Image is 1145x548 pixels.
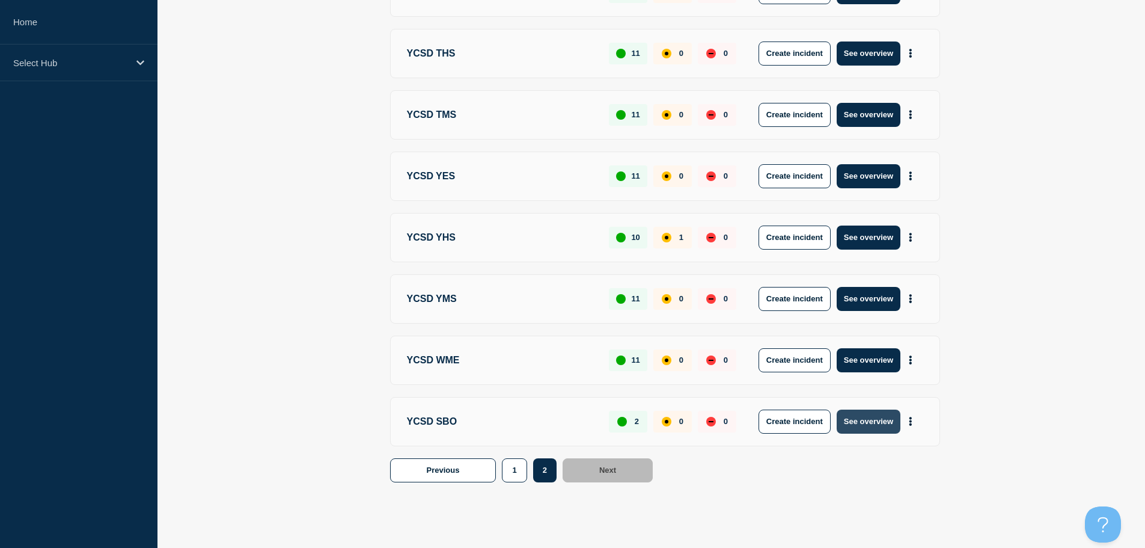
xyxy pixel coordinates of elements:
p: YCSD YHS [407,226,596,250]
div: affected [662,356,671,365]
button: Create incident [759,287,831,311]
p: 10 [631,233,640,242]
div: down [706,171,716,181]
p: 11 [631,294,640,303]
p: 2 [635,417,639,426]
button: Create incident [759,164,831,188]
button: Next [563,458,653,482]
p: YCSD TMS [407,103,596,127]
button: More actions [903,165,918,187]
button: Create incident [759,410,831,434]
p: 0 [724,110,728,119]
button: See overview [837,164,900,188]
p: YCSD WME [407,348,596,372]
div: up [616,110,626,120]
div: affected [662,233,671,242]
p: 0 [679,171,683,180]
button: More actions [903,226,918,248]
p: 11 [631,49,640,58]
p: 11 [631,110,640,119]
div: up [616,49,626,58]
p: YCSD THS [407,42,596,66]
iframe: Help Scout Beacon - Open [1085,506,1121,543]
div: affected [662,49,671,58]
button: More actions [903,42,918,64]
button: Create incident [759,348,831,372]
button: More actions [903,410,918,433]
div: up [617,417,627,426]
div: down [706,233,716,242]
button: See overview [837,226,900,250]
p: 0 [724,294,728,303]
p: 0 [679,417,683,426]
p: 0 [679,110,683,119]
button: 2 [533,458,557,482]
button: See overview [837,287,900,311]
button: Create incident [759,226,831,250]
div: down [706,49,716,58]
div: affected [662,171,671,181]
p: 0 [724,233,728,242]
div: up [616,171,626,181]
button: More actions [903,103,918,126]
p: 0 [724,417,728,426]
p: 11 [631,171,640,180]
p: YCSD SBO [407,410,596,434]
p: 11 [631,356,640,365]
div: down [706,417,716,426]
button: More actions [903,288,918,310]
p: YCSD YES [407,164,596,188]
button: See overview [837,42,900,66]
button: See overview [837,103,900,127]
p: 0 [724,49,728,58]
button: Create incident [759,103,831,127]
button: Create incident [759,42,831,66]
button: See overview [837,410,900,434]
p: 0 [679,49,683,58]
span: Previous [427,466,460,475]
p: 1 [679,233,683,242]
div: down [706,110,716,120]
button: 1 [502,458,527,482]
p: 0 [724,171,728,180]
div: up [616,356,626,365]
button: See overview [837,348,900,372]
p: 0 [679,294,683,303]
p: 0 [724,356,728,365]
div: up [616,233,626,242]
p: Select Hub [13,58,129,68]
div: affected [662,110,671,120]
div: down [706,356,716,365]
div: affected [662,417,671,426]
p: YCSD YMS [407,287,596,311]
div: up [616,294,626,304]
span: Next [599,466,616,475]
div: affected [662,294,671,304]
button: Previous [390,458,496,482]
div: down [706,294,716,304]
p: 0 [679,356,683,365]
button: More actions [903,349,918,371]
